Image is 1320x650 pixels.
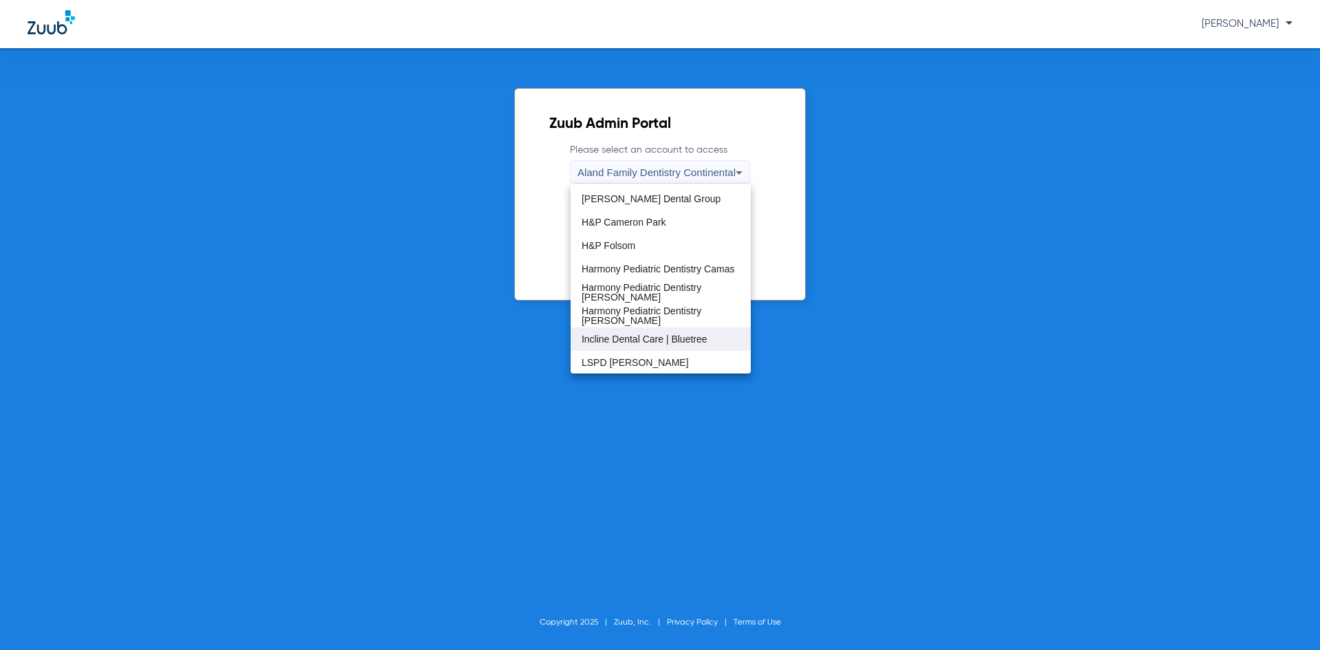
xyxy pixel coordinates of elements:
iframe: Chat Widget [1251,584,1320,650]
span: LSPD [PERSON_NAME] [582,358,689,367]
span: Harmony Pediatric Dentistry Camas [582,264,735,274]
span: [PERSON_NAME] Dental Group [582,194,720,204]
span: Incline Dental Care | Bluetree [582,334,707,344]
span: H&P Folsom [582,241,635,250]
span: Harmony Pediatric Dentistry [PERSON_NAME] [582,306,740,325]
span: H&P Cameron Park [582,217,666,227]
span: Harmony Pediatric Dentistry [PERSON_NAME] [582,283,740,302]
